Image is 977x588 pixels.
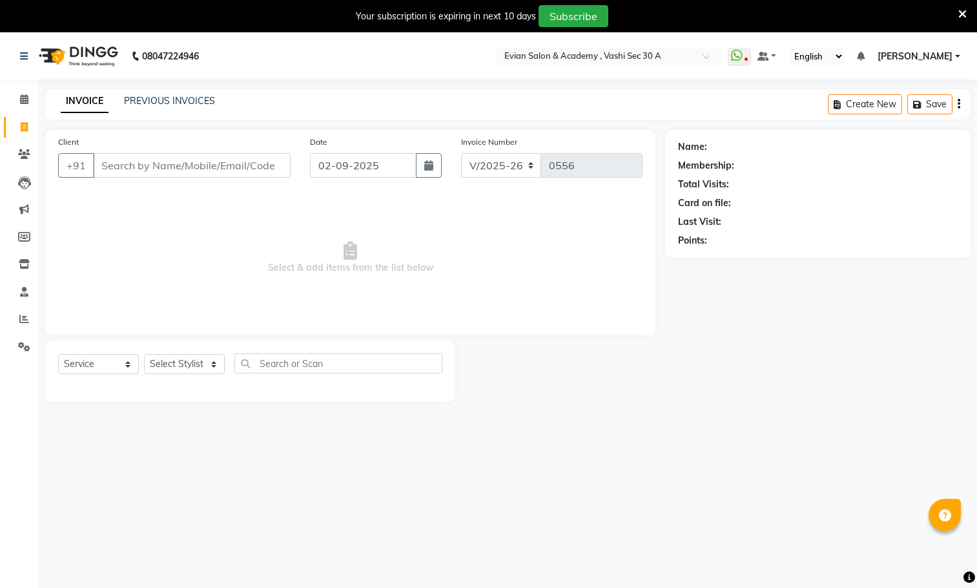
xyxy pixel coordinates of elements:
[356,10,536,23] div: Your subscription is expiring in next 10 days
[61,90,108,113] a: INVOICE
[58,153,94,178] button: +91
[58,136,79,148] label: Client
[678,196,731,210] div: Card on file:
[878,50,952,63] span: [PERSON_NAME]
[310,136,327,148] label: Date
[678,159,734,173] div: Membership:
[93,153,291,178] input: Search by Name/Mobile/Email/Code
[907,94,952,114] button: Save
[142,38,199,74] b: 08047224946
[678,234,707,247] div: Points:
[124,95,215,107] a: PREVIOUS INVOICES
[58,193,643,322] span: Select & add items from the list below
[678,215,721,229] div: Last Visit:
[33,38,121,74] img: logo
[678,140,707,154] div: Name:
[234,353,442,373] input: Search or Scan
[461,136,517,148] label: Invoice Number
[923,536,964,575] iframe: chat widget
[539,5,608,27] button: Subscribe
[678,178,729,191] div: Total Visits:
[828,94,902,114] button: Create New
